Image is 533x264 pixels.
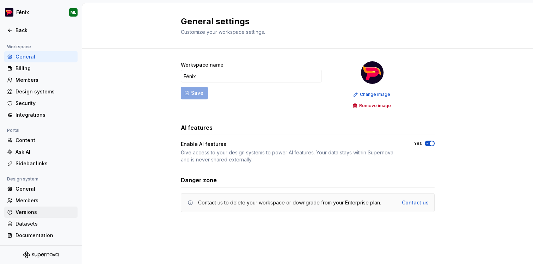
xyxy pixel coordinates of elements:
div: Security [16,100,75,107]
a: Billing [4,63,78,74]
div: Ask AI [16,148,75,155]
div: Billing [16,65,75,72]
a: Back [4,25,78,36]
div: Content [16,137,75,144]
a: Content [4,135,78,146]
span: Customize your workspace settings. [181,29,265,35]
div: ML [71,10,76,15]
button: Remove image [350,101,394,111]
div: Sidebar links [16,160,75,167]
div: Design system [4,175,41,183]
a: Members [4,74,78,86]
div: General [16,185,75,192]
span: Remove image [359,103,391,109]
span: Change image [360,92,390,97]
label: Yes [414,141,422,146]
img: c22002f0-c20a-4db5-8808-0be8483c155a.png [361,61,384,84]
div: Design systems [16,88,75,95]
a: Integrations [4,109,78,121]
a: Contact us [402,199,429,206]
a: Security [4,98,78,109]
div: Portal [4,126,22,135]
div: Fénix [16,9,29,16]
button: FénixML [1,5,80,20]
a: Documentation [4,230,78,241]
a: Design systems [4,86,78,97]
div: Give access to your design systems to power AI features. Your data stays within Supernova and is ... [181,149,401,163]
div: Workspace [4,43,34,51]
a: Datasets [4,218,78,229]
div: Datasets [16,220,75,227]
h2: General settings [181,16,426,27]
svg: Supernova Logo [23,251,59,258]
label: Workspace name [181,61,223,68]
div: Contact us to delete your workspace or downgrade from your Enterprise plan. [198,199,381,206]
div: Enable AI features [181,141,401,148]
a: Ask AI [4,146,78,158]
img: c22002f0-c20a-4db5-8808-0be8483c155a.png [5,8,13,17]
div: Versions [16,209,75,216]
div: Members [16,76,75,84]
a: General [4,51,78,62]
a: Sidebar links [4,158,78,169]
div: General [16,53,75,60]
div: Documentation [16,232,75,239]
h3: Danger zone [181,176,217,184]
h3: AI features [181,123,213,132]
a: Members [4,195,78,206]
div: Members [16,197,75,204]
a: Versions [4,207,78,218]
a: General [4,183,78,195]
button: Change image [351,90,393,99]
div: Integrations [16,111,75,118]
div: Back [16,27,75,34]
